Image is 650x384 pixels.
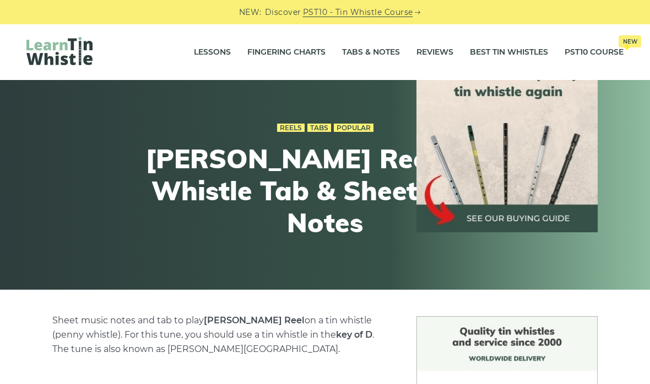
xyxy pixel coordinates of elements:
h1: [PERSON_NAME] Reel - Tin Whistle Tab & Sheet Music Notes [122,143,528,238]
img: tin whistle buying guide [416,51,598,232]
a: Tabs & Notes [342,39,400,66]
a: Popular [334,124,373,132]
p: Sheet music notes and tab to play on a tin whistle (penny whistle). For this tune, you should use... [52,313,389,356]
a: Reviews [416,39,453,66]
strong: [PERSON_NAME] Reel [204,315,305,326]
img: LearnTinWhistle.com [26,37,93,65]
a: Tabs [307,124,331,132]
a: Best Tin Whistles [470,39,548,66]
a: Lessons [194,39,231,66]
a: PST10 CourseNew [565,39,624,66]
strong: key of D [336,329,372,340]
span: New [619,35,641,47]
a: Reels [277,124,305,132]
a: Fingering Charts [247,39,326,66]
